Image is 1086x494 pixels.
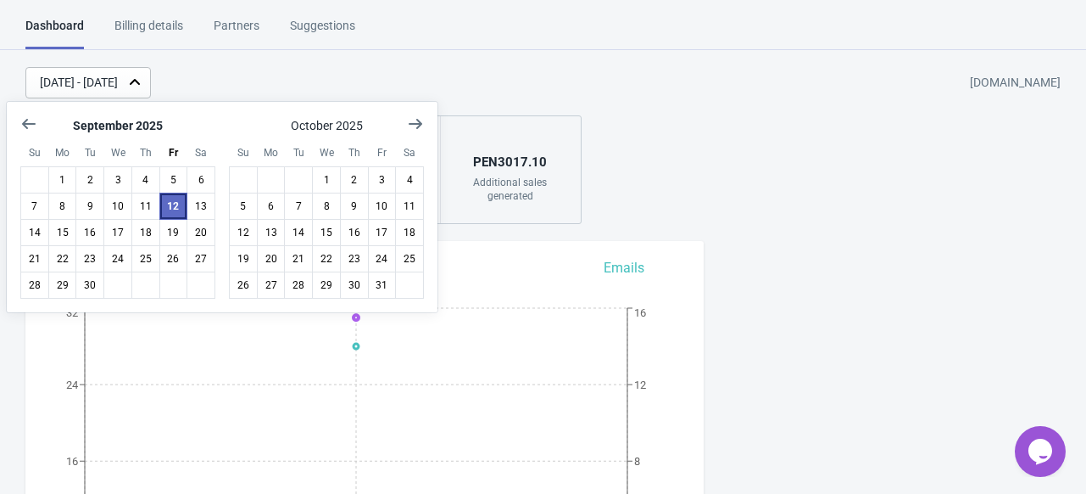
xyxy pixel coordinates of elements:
button: September 19 2025 [159,219,188,246]
tspan: 24 [66,379,79,391]
div: Thursday [340,138,369,167]
button: October 19 2025 [229,245,258,272]
div: Sunday [20,138,49,167]
button: October 8 2025 [312,193,341,220]
button: October 20 2025 [257,245,286,272]
iframe: chat widget [1015,426,1069,477]
button: October 23 2025 [340,245,369,272]
div: Monday [48,138,77,167]
button: October 5 2025 [229,193,258,220]
button: October 18 2025 [395,219,424,246]
button: September 21 2025 [20,245,49,272]
button: October 22 2025 [312,245,341,272]
button: October 16 2025 [340,219,369,246]
button: October 25 2025 [395,245,424,272]
button: October 30 2025 [340,272,369,299]
div: Monday [257,138,286,167]
button: October 12 2025 [229,219,258,246]
button: October 1 2025 [312,166,341,194]
div: Dashboard [25,17,84,49]
div: Wednesday [312,138,341,167]
button: September 13 2025 [187,193,215,220]
button: October 31 2025 [368,272,397,299]
button: October 11 2025 [395,193,424,220]
button: September 15 2025 [48,219,77,246]
button: October 14 2025 [284,219,313,246]
button: September 10 2025 [103,193,132,220]
button: September 7 2025 [20,193,49,220]
div: Saturday [187,138,215,167]
button: October 17 2025 [368,219,397,246]
button: October 24 2025 [368,245,397,272]
button: October 6 2025 [257,193,286,220]
div: [DOMAIN_NAME] [970,68,1061,98]
button: September 17 2025 [103,219,132,246]
div: Friday [368,138,397,167]
tspan: 16 [66,455,78,468]
div: Wednesday [103,138,132,167]
button: September 28 2025 [20,272,49,299]
tspan: 12 [634,379,646,391]
div: Partners [214,17,259,47]
button: September 30 2025 [75,272,104,299]
button: Show next month, November 2025 [400,109,431,139]
button: September 25 2025 [131,245,160,272]
button: September 1 2025 [48,166,77,194]
button: October 9 2025 [340,193,369,220]
div: Sunday [229,138,258,167]
button: October 3 2025 [368,166,397,194]
button: October 7 2025 [284,193,313,220]
button: Today September 12 2025 [159,193,188,220]
button: September 18 2025 [131,219,160,246]
button: September 5 2025 [159,166,188,194]
div: Saturday [395,138,424,167]
button: October 15 2025 [312,219,341,246]
button: September 3 2025 [103,166,132,194]
div: Suggestions [290,17,355,47]
button: September 2 2025 [75,166,104,194]
tspan: 8 [634,455,640,468]
button: October 2 2025 [340,166,369,194]
button: Show previous month, August 2025 [14,109,44,139]
button: September 9 2025 [75,193,104,220]
button: September 29 2025 [48,272,77,299]
button: October 27 2025 [257,272,286,299]
tspan: 16 [634,306,646,319]
button: September 4 2025 [131,166,160,194]
div: Billing details [114,17,183,47]
button: October 4 2025 [395,166,424,194]
div: Thursday [131,138,160,167]
button: October 13 2025 [257,219,286,246]
button: September 6 2025 [187,166,215,194]
button: September 11 2025 [131,193,160,220]
button: September 26 2025 [159,245,188,272]
button: September 16 2025 [75,219,104,246]
div: Additional sales generated [458,176,562,203]
button: September 14 2025 [20,219,49,246]
button: October 28 2025 [284,272,313,299]
button: October 10 2025 [368,193,397,220]
div: [DATE] - [DATE] [40,74,118,92]
button: September 8 2025 [48,193,77,220]
button: September 27 2025 [187,245,215,272]
button: September 20 2025 [187,219,215,246]
button: September 23 2025 [75,245,104,272]
div: Friday [159,138,188,167]
button: October 21 2025 [284,245,313,272]
button: October 26 2025 [229,272,258,299]
div: Tuesday [284,138,313,167]
div: PEN 3017.10 [458,149,562,176]
div: Tuesday [75,138,104,167]
button: October 29 2025 [312,272,341,299]
button: September 22 2025 [48,245,77,272]
button: September 24 2025 [103,245,132,272]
